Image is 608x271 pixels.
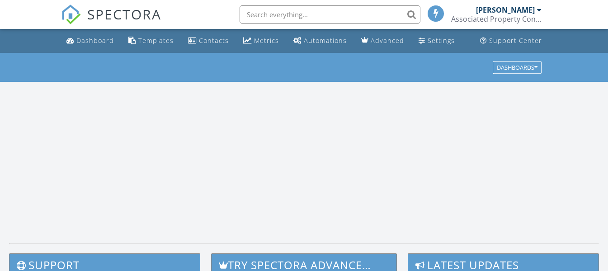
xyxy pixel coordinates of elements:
a: Advanced [358,33,408,49]
div: Support Center [489,36,542,45]
a: Settings [415,33,458,49]
div: Metrics [254,36,279,45]
div: Contacts [199,36,229,45]
div: Templates [138,36,174,45]
div: Automations [304,36,347,45]
span: SPECTORA [87,5,161,24]
div: Dashboard [76,36,114,45]
a: Contacts [184,33,232,49]
a: Templates [125,33,177,49]
a: SPECTORA [61,12,161,31]
img: The Best Home Inspection Software - Spectora [61,5,81,24]
div: [PERSON_NAME] [476,5,535,14]
a: Automations (Basic) [290,33,350,49]
a: Support Center [476,33,546,49]
input: Search everything... [240,5,420,24]
div: Associated Property Consultants [451,14,542,24]
button: Dashboards [493,61,542,74]
a: Dashboard [63,33,118,49]
div: Advanced [371,36,404,45]
div: Dashboards [497,64,537,71]
a: Metrics [240,33,283,49]
div: Settings [428,36,455,45]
